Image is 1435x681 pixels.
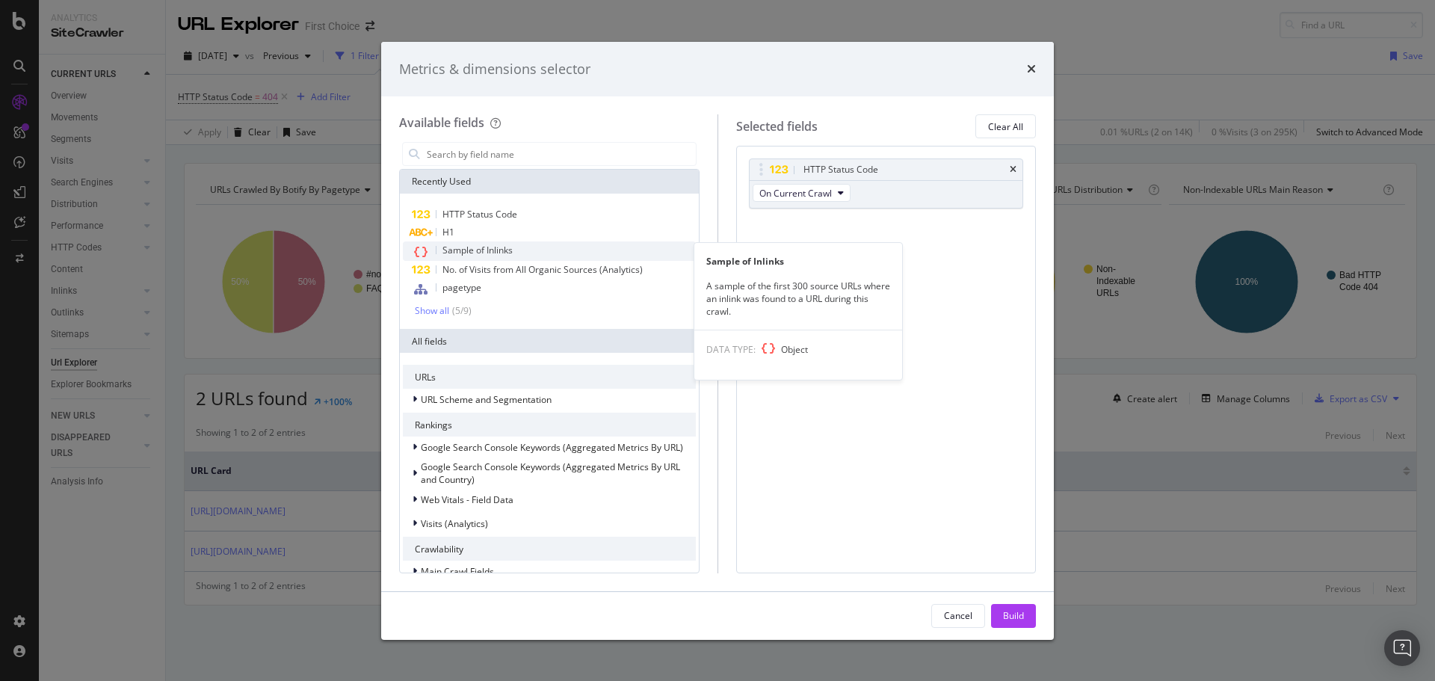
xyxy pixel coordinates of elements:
[421,517,488,530] span: Visits (Analytics)
[442,244,513,256] span: Sample of Inlinks
[421,493,513,506] span: Web Vitals - Field Data
[399,60,590,79] div: Metrics & dimensions selector
[381,42,1054,640] div: modal
[400,170,699,194] div: Recently Used
[403,413,696,437] div: Rankings
[421,565,494,578] span: Main Crawl Fields
[694,255,902,268] div: Sample of Inlinks
[421,460,680,486] span: Google Search Console Keywords (Aggregated Metrics By URL and Country)
[421,441,683,454] span: Google Search Console Keywords (Aggregated Metrics By URL)
[1003,609,1024,622] div: Build
[403,537,696,561] div: Crawlability
[944,609,972,622] div: Cancel
[931,604,985,628] button: Cancel
[753,184,851,202] button: On Current Crawl
[415,306,449,316] div: Show all
[421,393,552,406] span: URL Scheme and Segmentation
[400,329,699,353] div: All fields
[449,304,472,317] div: ( 5 / 9 )
[399,114,484,131] div: Available fields
[736,118,818,135] div: Selected fields
[442,226,454,238] span: H1
[1010,165,1016,174] div: times
[694,280,902,318] div: A sample of the first 300 source URLs where an inlink was found to a URL during this crawl.
[991,604,1036,628] button: Build
[442,281,481,294] span: pagetype
[706,343,756,356] span: DATA TYPE:
[988,120,1023,133] div: Clear All
[442,208,517,221] span: HTTP Status Code
[442,263,643,276] span: No. of Visits from All Organic Sources (Analytics)
[1027,60,1036,79] div: times
[749,158,1024,209] div: HTTP Status CodetimesOn Current Crawl
[425,143,696,165] input: Search by field name
[975,114,1036,138] button: Clear All
[803,162,878,177] div: HTTP Status Code
[403,365,696,389] div: URLs
[781,343,808,356] span: Object
[1384,630,1420,666] div: Open Intercom Messenger
[759,187,832,200] span: On Current Crawl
